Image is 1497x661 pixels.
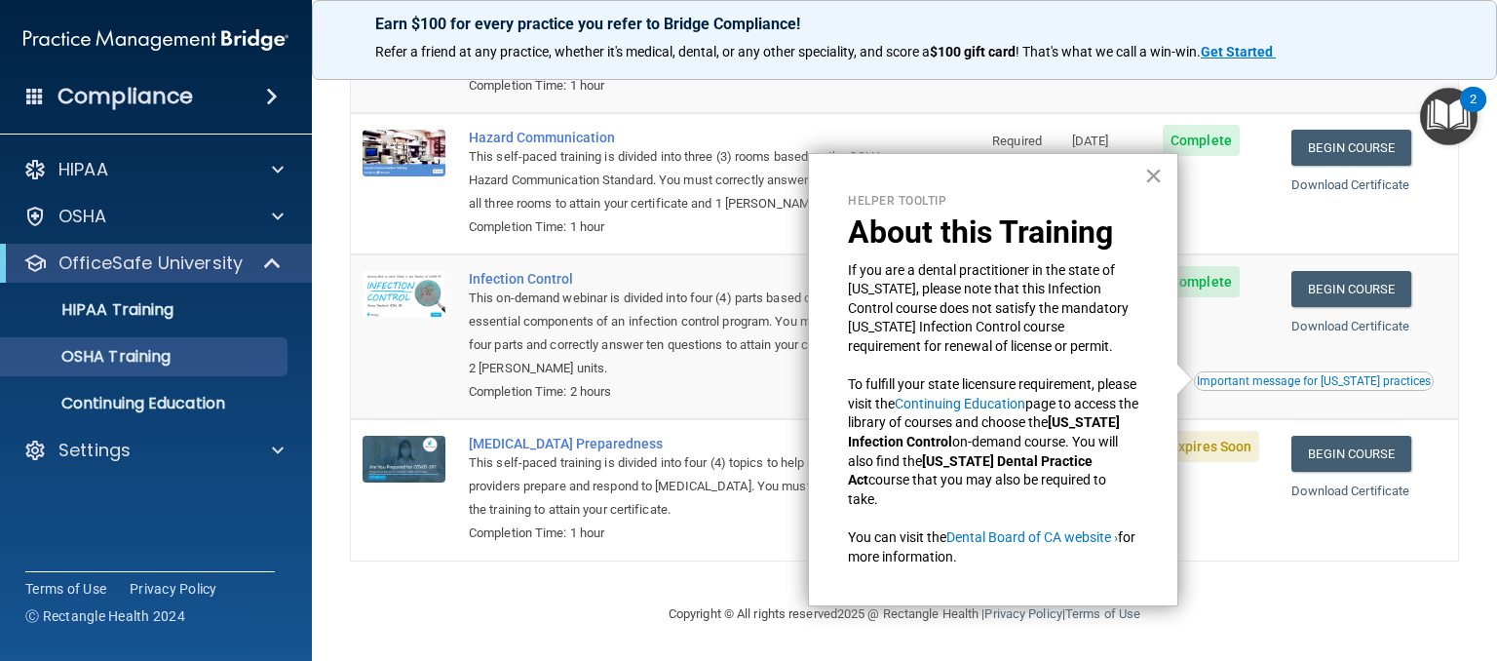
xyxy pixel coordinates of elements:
[1072,134,1109,148] span: [DATE]
[848,472,1109,507] span: course that you may also be required to take.
[58,158,108,181] p: HIPAA
[1201,44,1273,59] strong: Get Started
[848,376,1139,411] span: To fulfill your state licensure requirement, please visit the
[469,287,883,380] div: This on-demand webinar is divided into four (4) parts based on the essential components of an inf...
[848,261,1138,357] p: If you are a dental practitioner in the state of [US_STATE], please note that this Infection Cont...
[25,579,106,599] a: Terms of Use
[1291,484,1409,498] a: Download Certificate
[930,44,1016,59] strong: $100 gift card
[58,439,131,462] p: Settings
[895,396,1025,411] a: Continuing Education
[984,606,1061,621] a: Privacy Policy
[1194,371,1434,391] button: Read this if you are a dental practitioner in the state of CA
[1197,375,1431,387] div: Important message for [US_STATE] practices
[1291,271,1410,307] a: Begin Course
[549,583,1260,645] div: Copyright © All rights reserved 2025 @ Rectangle Health | |
[848,214,1138,251] p: About this Training
[1420,88,1478,145] button: Open Resource Center, 2 new notifications
[13,347,171,367] p: OSHA Training
[1291,130,1410,166] a: Begin Course
[469,271,883,287] div: Infection Control
[1291,319,1409,333] a: Download Certificate
[1144,160,1163,191] button: Close
[469,451,883,522] div: This self-paced training is divided into four (4) topics to help healthcare providers prepare and...
[58,205,107,228] p: OSHA
[848,434,1121,469] span: on-demand course. You will also find the
[375,44,930,59] span: Refer a friend at any practice, whether it's medical, dental, or any other speciality, and score a
[25,606,185,626] span: Ⓒ Rectangle Health 2024
[58,83,193,110] h4: Compliance
[469,215,883,239] div: Completion Time: 1 hour
[1291,177,1409,192] a: Download Certificate
[23,20,288,59] img: PMB logo
[13,300,173,320] p: HIPAA Training
[1470,99,1477,125] div: 2
[992,134,1042,148] span: Required
[469,145,883,215] div: This self-paced training is divided into three (3) rooms based on the OSHA Hazard Communication S...
[13,394,279,413] p: Continuing Education
[1065,606,1140,621] a: Terms of Use
[848,193,1138,210] p: Helper Tooltip
[848,529,1138,564] span: for more information.
[469,436,883,451] div: [MEDICAL_DATA] Preparedness
[1291,436,1410,472] a: Begin Course
[469,380,883,404] div: Completion Time: 2 hours
[848,453,1095,488] strong: [US_STATE] Dental Practice Act
[1163,431,1259,462] span: Expires Soon
[848,529,946,545] span: You can visit the
[1016,44,1201,59] span: ! That's what we call a win-win.
[130,579,217,599] a: Privacy Policy
[946,529,1118,545] a: Dental Board of CA website ›
[1163,266,1240,297] span: Complete
[375,15,1434,33] p: Earn $100 for every practice you refer to Bridge Compliance!
[1163,125,1240,156] span: Complete
[469,130,883,145] div: Hazard Communication
[469,522,883,545] div: Completion Time: 1 hour
[469,74,883,97] div: Completion Time: 1 hour
[58,252,243,275] p: OfficeSafe University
